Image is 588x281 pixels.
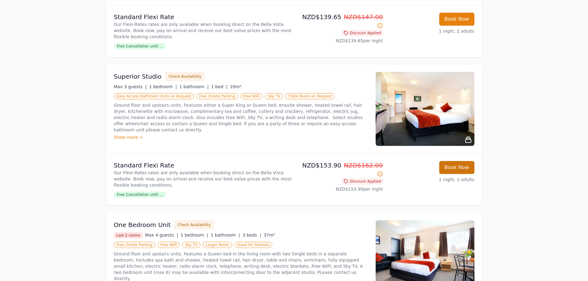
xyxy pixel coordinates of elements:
[114,102,368,133] p: Ground floor and upstairs units. Features either a Super King or Queen bed, ensuite shower, heate...
[388,28,474,34] p: 1 night, 2 adults
[182,242,200,248] span: Sky TV
[286,93,335,99] span: Triple Room on Request
[235,242,272,248] span: Good for Families
[114,134,368,140] div: Show more >
[158,242,180,248] span: Free WiFi
[114,84,147,89] span: Max 3 guests |
[114,232,143,238] span: Last 2 rooms
[264,233,275,238] span: 37m²
[165,72,205,81] button: Check Availability
[149,84,177,89] span: 1 bedroom |
[342,178,383,184] span: Discount Applied
[243,233,261,238] span: 3 beds |
[145,233,178,238] span: Max 4 guests |
[114,192,166,198] span: Free Cancellation until ...
[439,161,474,174] button: Book Now
[344,162,383,169] span: NZD$162.00
[388,176,474,183] p: 1 night, 2 adults
[439,13,474,26] button: Book Now
[297,161,383,178] p: NZD$153.90
[196,93,238,99] span: Free Onsite Parking
[114,43,166,49] span: Free Cancellation until ...
[114,72,162,81] h3: Superior Studio
[174,220,214,229] button: Check Availability
[114,93,194,99] span: Easy Access Bathroom Units on Request
[114,170,292,188] p: Our Flexi-Rates rates are only available when booking direct on the Bella Vista website. Book now...
[211,84,227,89] span: 1 bed |
[297,38,383,44] p: NZD$139.65 per night
[114,242,155,248] span: Free Onsite Parking
[211,233,240,238] span: 1 bathroom |
[181,233,208,238] span: 1 bedroom |
[297,186,383,192] p: NZD$153.90 per night
[240,93,263,99] span: Free WiFi
[265,93,283,99] span: Sky TV
[114,21,292,40] p: Our Flexi-Rates rates are only available when booking direct on the Bella Vista website. Book now...
[203,242,232,248] span: Larger Room
[179,84,209,89] span: 1 bathroom |
[114,13,292,21] p: Standard Flexi Rate
[297,13,383,30] p: NZD$139.65
[230,84,241,89] span: 20m²
[342,30,383,36] span: Discount Applied
[344,13,383,21] span: NZD$147.00
[114,161,292,170] p: Standard Flexi Rate
[114,221,171,229] h3: One Bedroom Unit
